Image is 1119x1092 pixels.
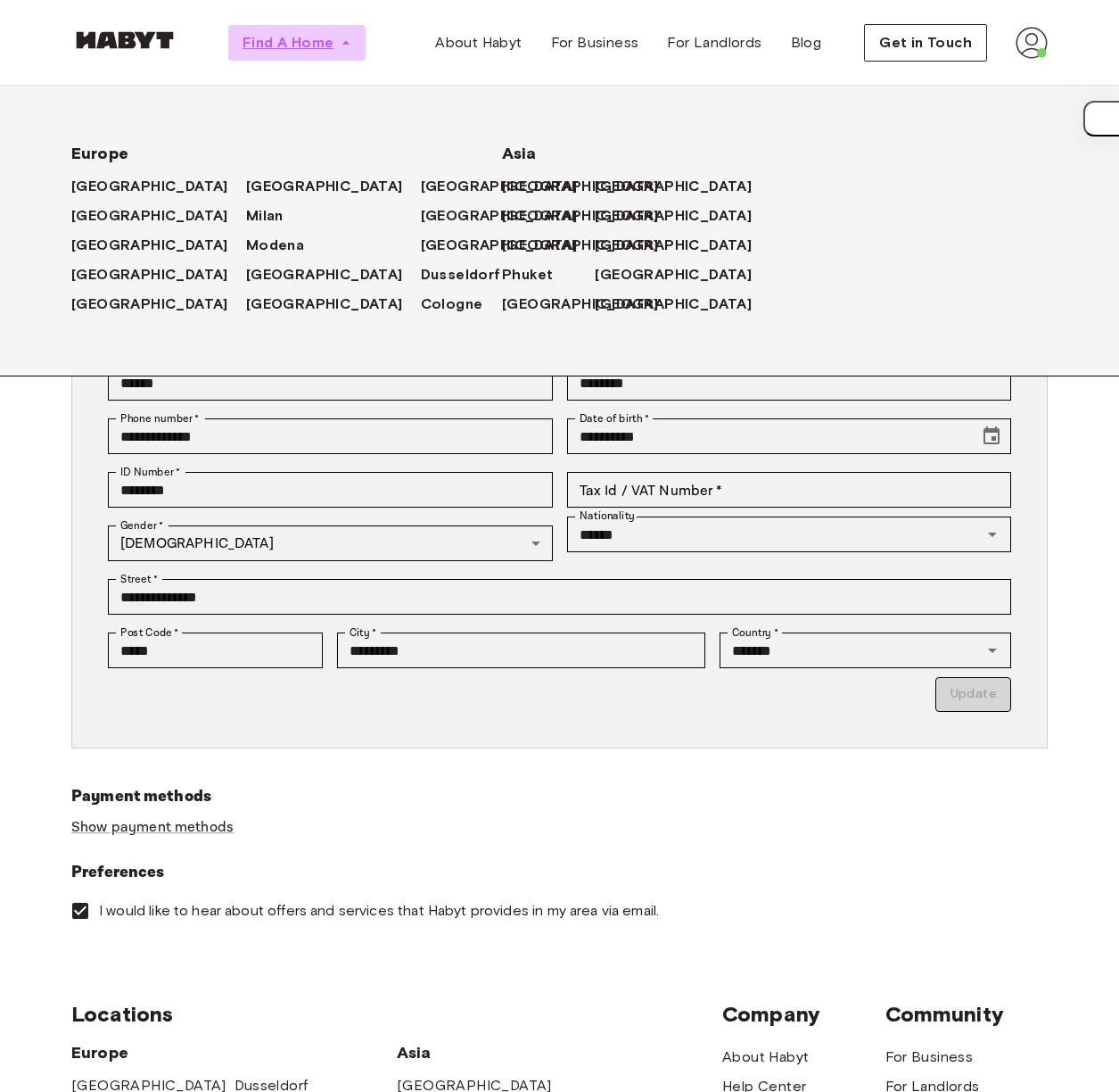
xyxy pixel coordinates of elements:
[502,143,617,164] span: Asia
[421,205,578,227] span: [GEOGRAPHIC_DATA]
[722,1001,885,1028] span: Company
[502,205,677,227] a: [GEOGRAPHIC_DATA]
[502,264,571,285] a: Phuket
[421,264,501,285] span: Dusseldorf
[246,294,421,315] a: [GEOGRAPHIC_DATA]
[502,294,659,315] span: [GEOGRAPHIC_DATA]
[71,31,178,49] img: Habyt
[246,294,403,315] span: [GEOGRAPHIC_DATA]
[421,235,578,256] span: [GEOGRAPHIC_DATA]
[653,25,776,61] a: For Landlords
[246,176,403,197] span: [GEOGRAPHIC_DATA]
[980,638,1005,663] button: Open
[502,235,677,256] a: [GEOGRAPHIC_DATA]
[71,264,228,285] span: [GEOGRAPHIC_DATA]
[421,176,578,197] span: [GEOGRAPHIC_DATA]
[595,205,769,227] a: [GEOGRAPHIC_DATA]
[595,235,769,256] a: [GEOGRAPHIC_DATA]
[246,176,421,197] a: [GEOGRAPHIC_DATA]
[71,1001,722,1028] span: Locations
[71,294,228,315] span: [GEOGRAPHIC_DATA]
[421,25,536,61] a: About Habyt
[580,410,649,426] label: Date of birth
[71,205,228,227] span: [GEOGRAPHIC_DATA]
[502,294,677,315] a: [GEOGRAPHIC_DATA]
[595,264,769,285] a: [GEOGRAPHIC_DATA]
[885,1001,1049,1028] span: Community
[537,25,654,61] a: For Business
[974,418,1009,454] button: Choose date, selected date is Nov 3, 1997
[791,32,822,54] span: Blog
[71,143,445,164] span: Europe
[980,522,1005,547] button: Open
[246,205,301,227] a: Milan
[864,24,987,62] button: Get in Touch
[421,264,519,285] a: Dusseldorf
[502,176,677,197] a: [GEOGRAPHIC_DATA]
[71,860,1048,885] h6: Preferences
[421,294,483,315] span: Cologne
[120,517,163,534] label: Gender
[71,1042,397,1063] span: Europe
[71,235,228,256] span: [GEOGRAPHIC_DATA]
[595,176,769,197] a: [GEOGRAPHIC_DATA]
[502,176,659,197] span: [GEOGRAPHIC_DATA]
[246,264,403,285] span: [GEOGRAPHIC_DATA]
[885,1046,974,1068] a: For Business
[99,901,659,921] span: I would like to hear about offers and services that Habyt provides in my area via email.
[246,235,304,256] span: Modena
[71,818,234,837] a: Show payment methods
[421,205,596,227] a: [GEOGRAPHIC_DATA]
[502,264,553,285] span: Phuket
[246,205,284,227] span: Milan
[71,176,228,197] span: [GEOGRAPHIC_DATA]
[722,1046,809,1068] a: About Habyt
[71,784,1048,809] h6: Payment methods
[421,294,501,315] a: Cologne
[243,32,333,54] span: Find A Home
[246,235,322,256] a: Modena
[71,176,246,197] a: [GEOGRAPHIC_DATA]
[502,205,659,227] span: [GEOGRAPHIC_DATA]
[421,176,596,197] a: [GEOGRAPHIC_DATA]
[595,264,752,285] span: [GEOGRAPHIC_DATA]
[732,625,778,641] label: Country
[580,509,635,524] label: Nationality
[228,25,366,61] button: Find A Home
[120,464,180,480] label: ID Number
[71,205,246,227] a: [GEOGRAPHIC_DATA]
[120,625,179,641] label: Post Code
[502,235,659,256] span: [GEOGRAPHIC_DATA]
[71,294,246,315] a: [GEOGRAPHIC_DATA]
[71,235,246,256] a: [GEOGRAPHIC_DATA]
[246,264,421,285] a: [GEOGRAPHIC_DATA]
[777,25,836,61] a: Blog
[108,525,553,561] div: [DEMOGRAPHIC_DATA]
[1016,27,1048,59] img: avatar
[551,32,639,54] span: For Business
[397,1042,560,1063] span: Asia
[595,294,769,315] a: [GEOGRAPHIC_DATA]
[120,410,200,426] label: Phone number
[120,571,158,587] label: Street
[879,32,972,54] span: Get in Touch
[667,32,761,54] span: For Landlords
[435,32,522,54] span: About Habyt
[421,235,596,256] a: [GEOGRAPHIC_DATA]
[71,264,246,285] a: [GEOGRAPHIC_DATA]
[350,625,377,641] label: City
